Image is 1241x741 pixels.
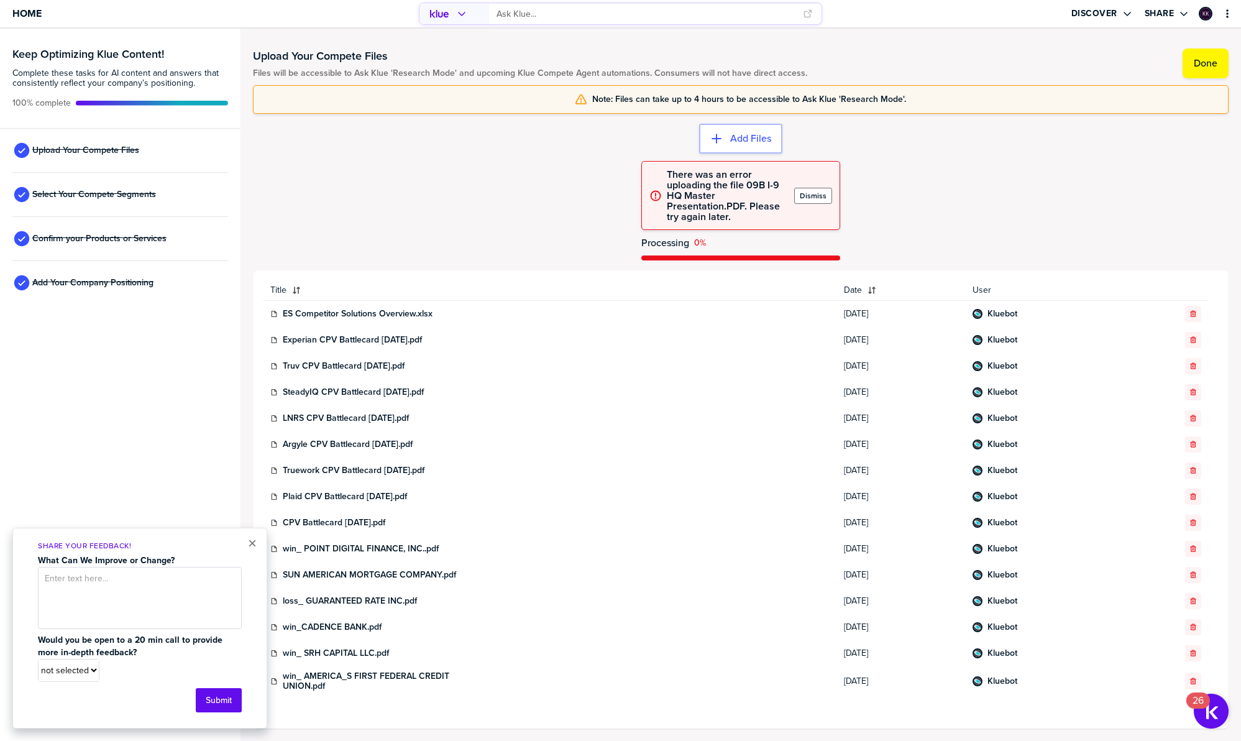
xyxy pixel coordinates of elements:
[844,309,958,319] span: [DATE]
[974,441,981,448] img: 60f17eee712c3062f0cc75446d79b86e-sml.png
[974,362,981,370] img: 60f17eee712c3062f0cc75446d79b86e-sml.png
[32,234,167,244] span: Confirm your Products or Services
[1071,8,1117,19] label: Discover
[974,545,981,553] img: 60f17eee712c3062f0cc75446d79b86e-sml.png
[974,336,981,344] img: 60f17eee712c3062f0cc75446d79b86e-sml.png
[253,48,807,63] h1: Upload Your Compete Files
[1197,6,1214,22] a: Edit Profile
[973,285,1118,295] span: User
[248,536,257,551] button: Close
[12,68,228,88] span: Complete these tasks for AI content and answers that consistently reflect your company’s position...
[973,676,982,686] div: Kluebot
[32,145,139,155] span: Upload Your Compete Files
[497,4,796,24] input: Ask Klue...
[38,633,225,659] strong: Would you be open to a 20 min call to provide more in-depth feedback?
[987,413,1017,423] a: Kluebot
[974,493,981,500] img: 60f17eee712c3062f0cc75446d79b86e-sml.png
[974,678,981,685] img: 60f17eee712c3062f0cc75446d79b86e-sml.png
[283,309,433,319] a: ES Competitor Solutions Overview.xlsx
[283,335,422,345] a: Experian CPV Battlecard [DATE].pdf
[987,387,1017,397] a: Kluebot
[973,361,982,371] div: Kluebot
[283,440,413,449] a: Argyle CPV Battlecard [DATE].pdf
[283,466,424,476] a: Truework CPV Battlecard [DATE].pdf
[283,518,385,528] a: CPV Battlecard [DATE].pdf
[973,492,982,502] div: Kluebot
[973,440,982,449] div: Kluebot
[974,467,981,474] img: 60f17eee712c3062f0cc75446d79b86e-sml.png
[844,361,958,371] span: [DATE]
[1193,701,1204,717] div: 26
[973,596,982,606] div: Kluebot
[270,285,286,295] span: Title
[987,492,1017,502] a: Kluebot
[987,309,1017,319] a: Kluebot
[987,466,1017,476] a: Kluebot
[973,413,982,423] div: Kluebot
[987,596,1017,606] a: Kluebot
[844,492,958,502] span: [DATE]
[987,544,1017,554] a: Kluebot
[844,622,958,632] span: [DATE]
[667,169,789,222] span: There was an error uploading the file 09B I-9 HQ Master Presentation.PDF. Please try again later.
[987,361,1017,371] a: Kluebot
[794,188,832,204] button: Dismiss
[12,98,71,108] span: Active
[974,310,981,318] img: 60f17eee712c3062f0cc75446d79b86e-sml.png
[800,191,827,201] label: Dismiss
[844,466,958,476] span: [DATE]
[973,518,982,528] div: Kluebot
[196,688,242,712] button: Submit
[1194,57,1217,70] label: Done
[844,335,958,345] span: [DATE]
[844,544,958,554] span: [DATE]
[987,335,1017,345] a: Kluebot
[844,676,958,686] span: [DATE]
[974,597,981,605] img: 60f17eee712c3062f0cc75446d79b86e-sml.png
[987,570,1017,580] a: Kluebot
[283,413,409,423] a: LNRS CPV Battlecard [DATE].pdf
[974,571,981,579] img: 60f17eee712c3062f0cc75446d79b86e-sml.png
[973,570,982,580] div: Kluebot
[12,8,42,19] span: Home
[38,554,175,567] strong: What Can We Improve or Change?
[1194,694,1229,729] button: Open Resource Center, 26 new notifications
[283,596,417,606] a: loss_ GUARANTEED RATE INC.pdf
[1200,8,1211,19] img: 077a92782e7785b2d0ad9bd98defbe06-sml.png
[844,570,958,580] span: [DATE]
[283,544,439,554] a: win_ POINT DIGITAL FINANCE, INC..pdf
[973,335,982,345] div: Kluebot
[844,648,958,658] span: [DATE]
[38,541,242,551] p: Share Your Feedback!
[283,648,389,658] a: win_ SRH CAPITAL LLC.pdf
[1199,7,1212,21] div: Kristen Kalz
[844,440,958,449] span: [DATE]
[973,648,982,658] div: Kluebot
[32,278,153,288] span: Add Your Company Positioning
[283,387,424,397] a: SteadyIQ CPV Battlecard [DATE].pdf
[974,519,981,527] img: 60f17eee712c3062f0cc75446d79b86e-sml.png
[844,285,862,295] span: Date
[12,48,228,60] h3: Keep Optimizing Klue Content!
[592,94,906,104] span: Note: Files can take up to 4 hours to be accessible to Ask Klue 'Research Mode'.
[974,389,981,396] img: 60f17eee712c3062f0cc75446d79b86e-sml.png
[987,440,1017,449] a: Kluebot
[844,387,958,397] span: [DATE]
[973,466,982,476] div: Kluebot
[32,190,156,200] span: Select Your Compete Segments
[844,413,958,423] span: [DATE]
[1145,8,1175,19] label: Share
[987,518,1017,528] a: Kluebot
[987,622,1017,632] a: Kluebot
[283,361,405,371] a: Truv CPV Battlecard [DATE].pdf
[974,650,981,657] img: 60f17eee712c3062f0cc75446d79b86e-sml.png
[844,596,958,606] span: [DATE]
[844,518,958,528] span: [DATE]
[283,671,469,691] a: win_ AMERICA_S FIRST FEDERAL CREDIT UNION.pdf
[987,648,1017,658] a: Kluebot
[641,237,689,248] span: Processing
[253,68,807,78] span: Files will be accessible to Ask Klue 'Research Mode' and upcoming Klue Compete Agent automations....
[973,544,982,554] div: Kluebot
[973,309,982,319] div: Kluebot
[973,387,982,397] div: Kluebot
